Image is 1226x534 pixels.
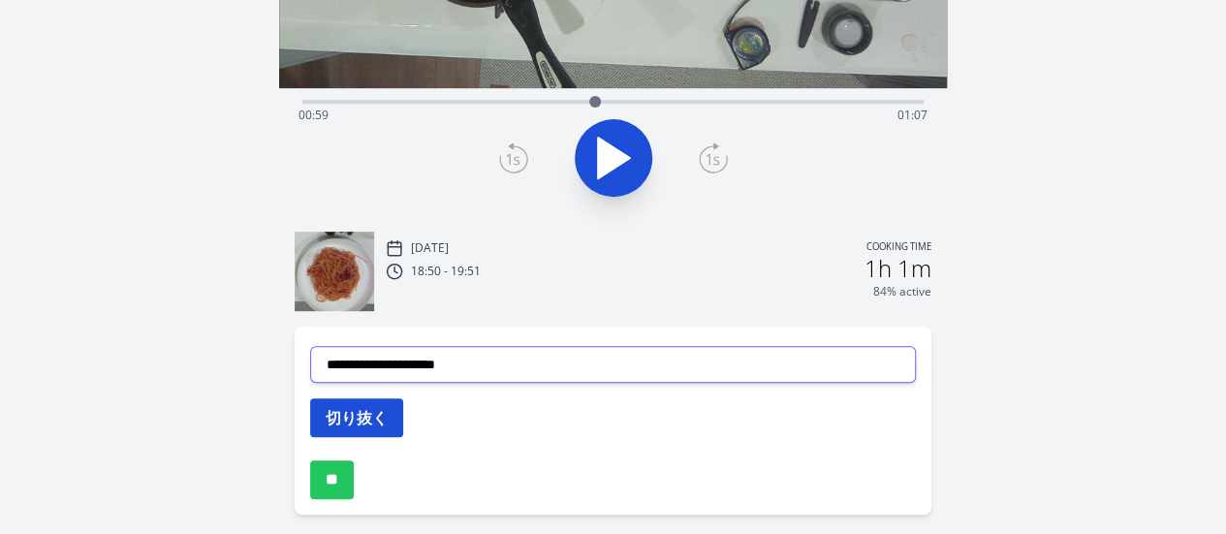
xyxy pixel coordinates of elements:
p: Cooking time [866,239,931,257]
button: 切り抜く [310,398,403,437]
h2: 1h 1m [864,257,931,280]
span: 01:07 [897,107,927,123]
p: 18:50 - 19:51 [411,264,481,279]
p: 84% active [873,284,931,299]
p: [DATE] [411,240,449,256]
img: 250816095055_thumb.jpeg [295,232,374,311]
span: 00:59 [299,107,329,123]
